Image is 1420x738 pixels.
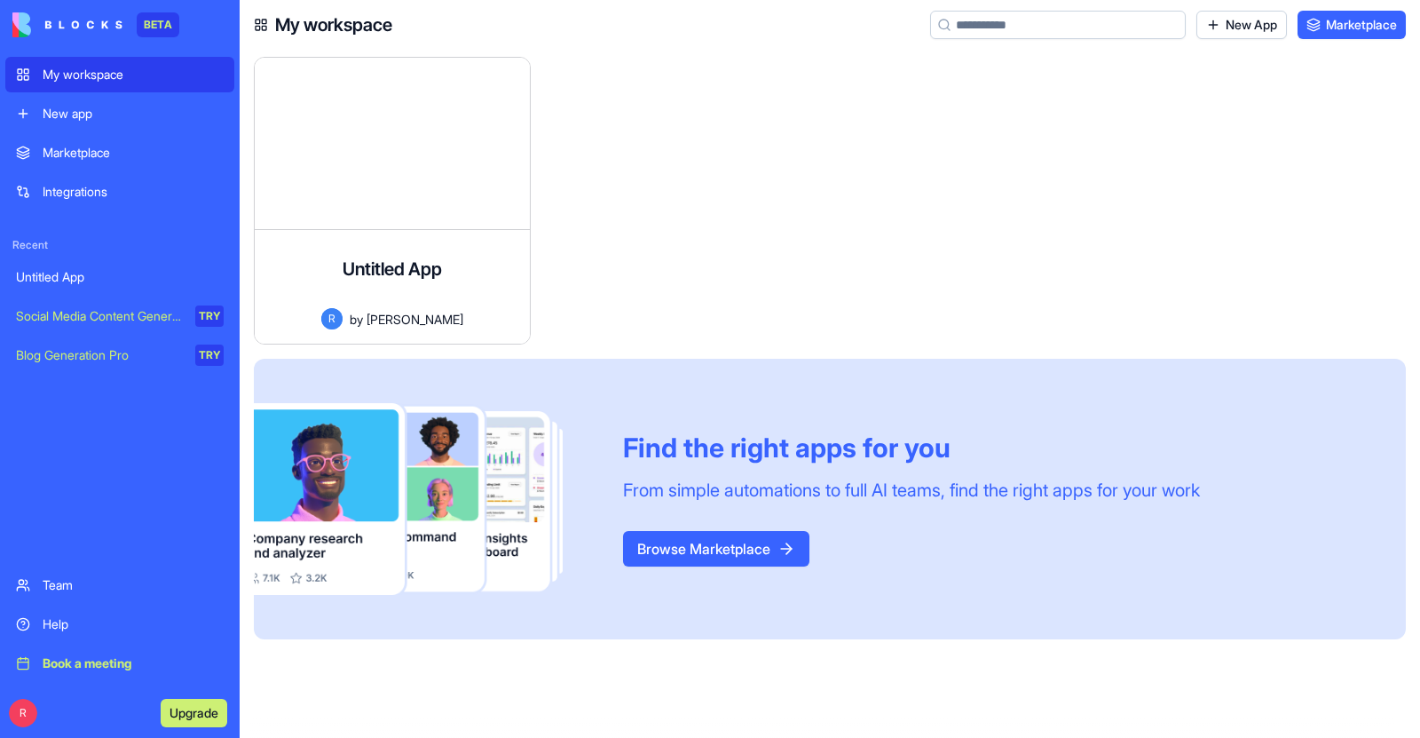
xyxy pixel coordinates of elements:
[195,345,224,366] div: TRY
[623,432,1200,464] div: Find the right apps for you
[43,183,224,201] div: Integrations
[623,478,1200,503] div: From simple automations to full AI teams, find the right apps for your work
[1298,11,1406,39] a: Marketplace
[367,310,463,329] span: [PERSON_NAME]
[137,12,179,37] div: BETA
[16,346,183,364] div: Blog Generation Pro
[161,699,227,727] button: Upgrade
[161,703,227,721] a: Upgrade
[43,655,224,672] div: Book a meeting
[254,57,531,345] a: Untitled AppRby[PERSON_NAME]
[5,337,234,373] a: Blog Generation ProTRY
[16,268,224,286] div: Untitled App
[5,646,234,681] a: Book a meeting
[43,66,224,83] div: My workspace
[16,307,183,325] div: Social Media Content Generator
[5,96,234,131] a: New app
[9,699,37,727] span: R
[43,105,224,123] div: New app
[43,144,224,162] div: Marketplace
[5,298,234,334] a: Social Media Content GeneratorTRY
[12,12,122,37] img: logo
[623,540,809,558] a: Browse Marketplace
[275,12,392,37] h4: My workspace
[623,531,809,567] button: Browse Marketplace
[350,310,363,329] span: by
[43,576,224,594] div: Team
[195,306,224,327] div: TRY
[12,12,179,37] a: BETA
[5,174,234,210] a: Integrations
[321,308,343,329] span: R
[5,135,234,171] a: Marketplace
[343,257,442,282] h4: Untitled App
[5,607,234,642] a: Help
[43,615,224,633] div: Help
[5,238,234,252] span: Recent
[5,567,234,603] a: Team
[1196,11,1287,39] a: New App
[5,259,234,295] a: Untitled App
[5,57,234,92] a: My workspace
